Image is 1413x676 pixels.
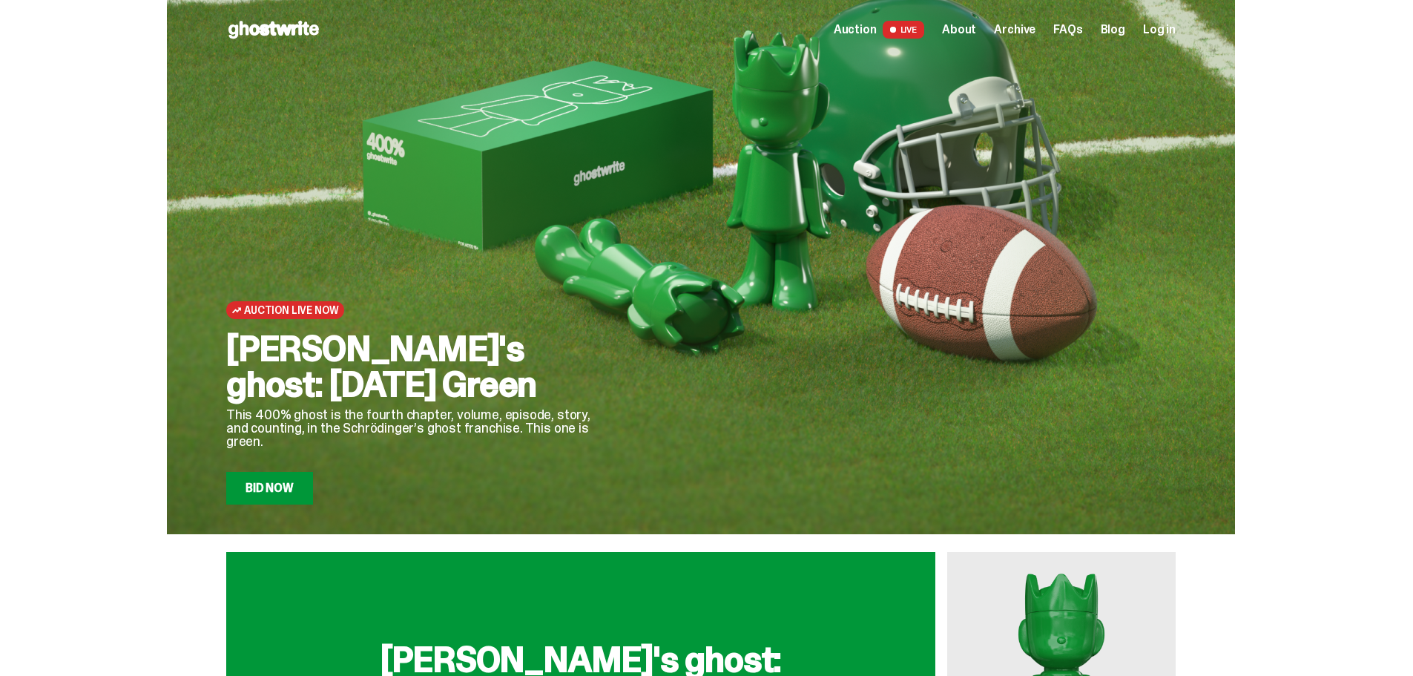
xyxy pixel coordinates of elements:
a: Log in [1143,24,1176,36]
span: Auction [834,24,877,36]
span: Auction Live Now [244,304,338,316]
a: FAQs [1053,24,1082,36]
a: Auction LIVE [834,21,924,39]
a: About [942,24,976,36]
span: LIVE [883,21,925,39]
a: Archive [994,24,1035,36]
a: Bid Now [226,472,313,505]
a: Blog [1101,24,1125,36]
p: This 400% ghost is the fourth chapter, volume, episode, story, and counting, in the Schrödinger’s... [226,408,612,448]
h2: [PERSON_NAME]'s ghost: [DATE] Green [226,331,612,402]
